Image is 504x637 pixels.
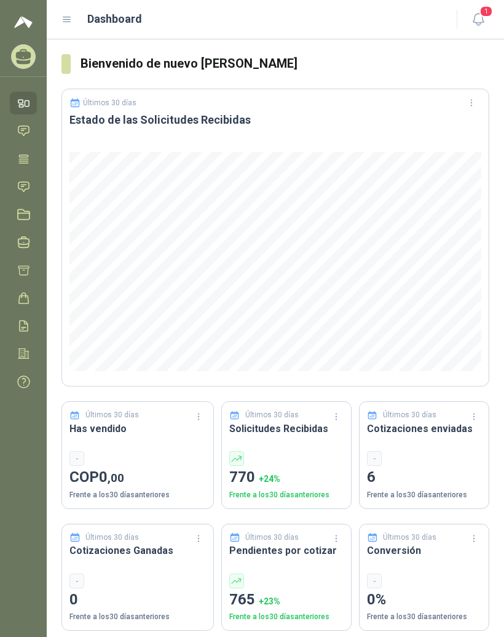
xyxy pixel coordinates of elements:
h3: Solicitudes Recibidas [229,421,344,436]
p: 770 [229,466,344,489]
p: Últimos 30 días [245,532,299,543]
p: Frente a los 30 días anteriores [69,489,206,501]
h3: Cotizaciones enviadas [367,421,481,436]
h3: Pendientes por cotizar [229,543,344,558]
p: Frente a los 30 días anteriores [367,611,481,623]
p: Últimos 30 días [83,98,136,107]
span: 1 [479,6,493,17]
p: 0 [69,588,206,612]
p: Últimos 30 días [245,409,299,421]
h3: Bienvenido de nuevo [PERSON_NAME] [81,54,489,73]
p: 0% [367,588,481,612]
div: - [69,574,84,588]
p: Últimos 30 días [383,532,436,543]
p: Últimos 30 días [85,532,139,543]
p: Últimos 30 días [383,409,436,421]
h3: Has vendido [69,421,206,436]
div: - [69,451,84,466]
span: + 23 % [259,596,280,606]
p: 765 [229,588,344,612]
p: Frente a los 30 días anteriores [229,489,344,501]
h3: Cotizaciones Ganadas [69,543,206,558]
img: Logo peakr [14,15,33,30]
p: Frente a los 30 días anteriores [367,489,481,501]
p: Frente a los 30 días anteriores [69,611,206,623]
h3: Conversión [367,543,481,558]
div: - [367,451,382,466]
p: Frente a los 30 días anteriores [229,611,344,623]
h1: Dashboard [87,10,142,28]
span: + 24 % [259,474,280,484]
div: - [367,574,382,588]
p: COP [69,466,206,489]
span: 0 [99,468,124,486]
span: ,00 [108,471,124,485]
p: 6 [367,466,481,489]
p: Últimos 30 días [85,409,139,421]
button: 1 [467,9,489,31]
h3: Estado de las Solicitudes Recibidas [69,113,481,127]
